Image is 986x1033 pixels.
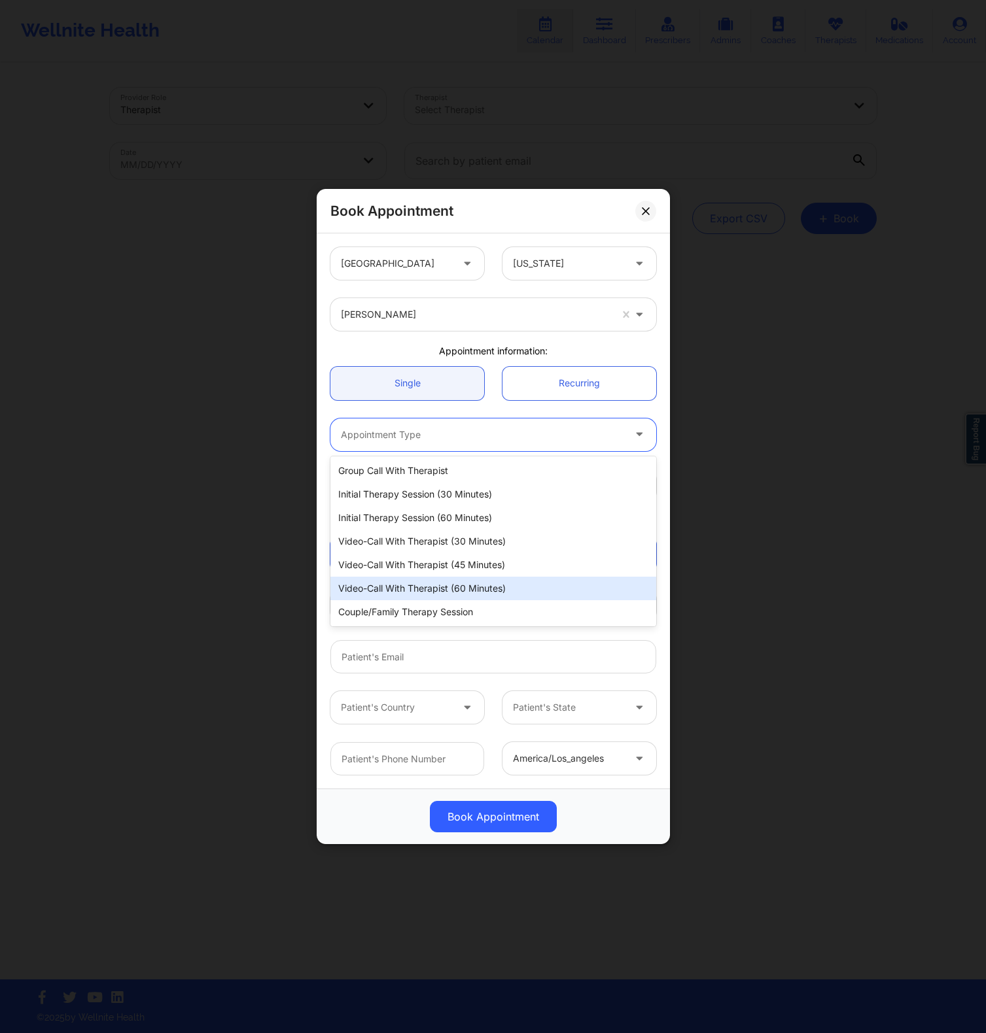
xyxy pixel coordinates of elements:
[502,537,656,571] a: Not Registered Patient
[330,553,656,577] div: Video-Call with Therapist (45 minutes)
[330,483,656,506] div: Initial Therapy Session (30 minutes)
[330,577,656,600] div: Video-Call with Therapist (60 minutes)
[341,298,610,331] div: [PERSON_NAME]
[330,506,656,530] div: Initial Therapy Session (60 minutes)
[321,345,665,358] div: Appointment information:
[330,640,656,673] input: Patient's Email
[330,600,656,624] div: Couple/Family Therapy Session
[330,367,484,400] a: Single
[321,516,665,529] div: Patient information:
[330,202,453,220] h2: Book Appointment
[513,742,624,775] div: america/los_angeles
[330,459,656,483] div: Group Call with Therapist
[341,247,451,280] div: [GEOGRAPHIC_DATA]
[502,367,656,400] a: Recurring
[513,247,624,280] div: [US_STATE]
[430,801,557,832] button: Book Appointment
[330,530,656,553] div: Video-Call with Therapist (30 minutes)
[330,742,484,775] input: Patient's Phone Number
